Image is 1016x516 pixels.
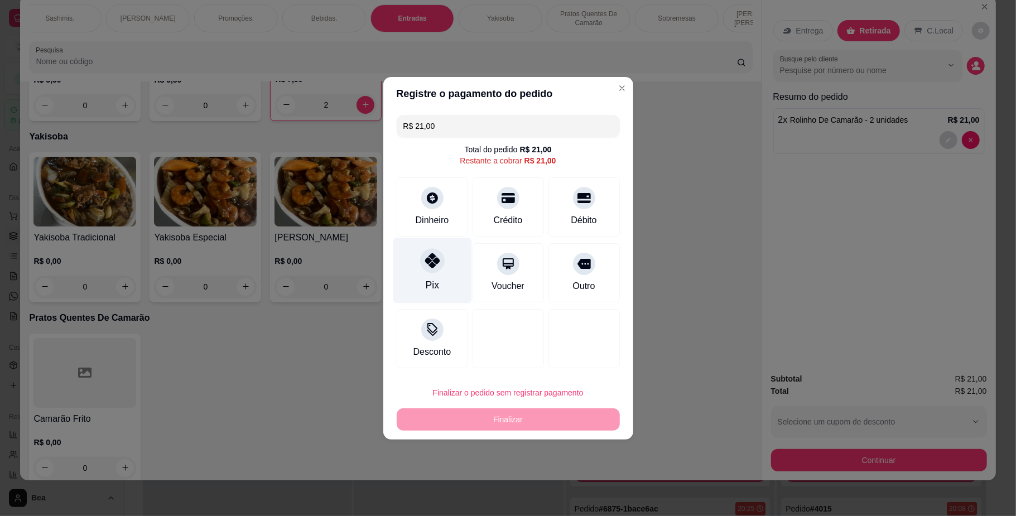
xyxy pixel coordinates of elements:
div: R$ 21,00 [524,155,556,166]
div: Voucher [492,279,524,293]
button: Finalizar o pedido sem registrar pagamento [397,382,620,404]
input: Ex.: hambúrguer de cordeiro [403,115,613,137]
div: Total do pedido [465,144,552,155]
div: Outro [572,279,595,293]
div: Crédito [494,214,523,227]
div: Restante a cobrar [460,155,556,166]
header: Registre o pagamento do pedido [383,77,633,110]
div: Desconto [413,345,451,359]
button: Close [613,79,631,97]
div: Débito [571,214,596,227]
div: Pix [425,278,439,292]
div: R$ 21,00 [520,144,552,155]
div: Dinheiro [416,214,449,227]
